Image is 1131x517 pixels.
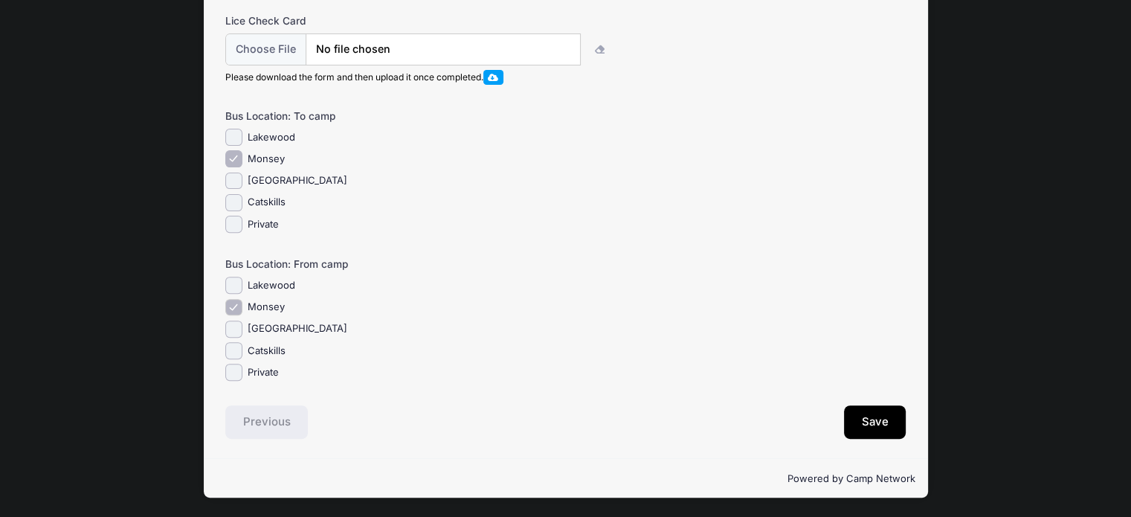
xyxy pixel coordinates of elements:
label: Private [248,217,279,232]
label: Private [248,365,279,380]
label: [GEOGRAPHIC_DATA] [248,321,347,336]
label: Lakewood [248,278,295,293]
label: Catskills [248,344,286,359]
label: Monsey [248,152,285,167]
p: Powered by Camp Network [216,472,916,487]
label: Lakewood [248,130,295,145]
label: [GEOGRAPHIC_DATA] [248,173,347,188]
button: Save [844,405,906,440]
label: Bus Location: To camp [225,109,452,123]
label: Monsey [248,300,285,315]
label: Catskills [248,195,286,210]
label: Lice Check Card [225,13,452,28]
label: Bus Location: From camp [225,257,452,272]
div: Please download the form and then upload it once completed. [225,70,622,84]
